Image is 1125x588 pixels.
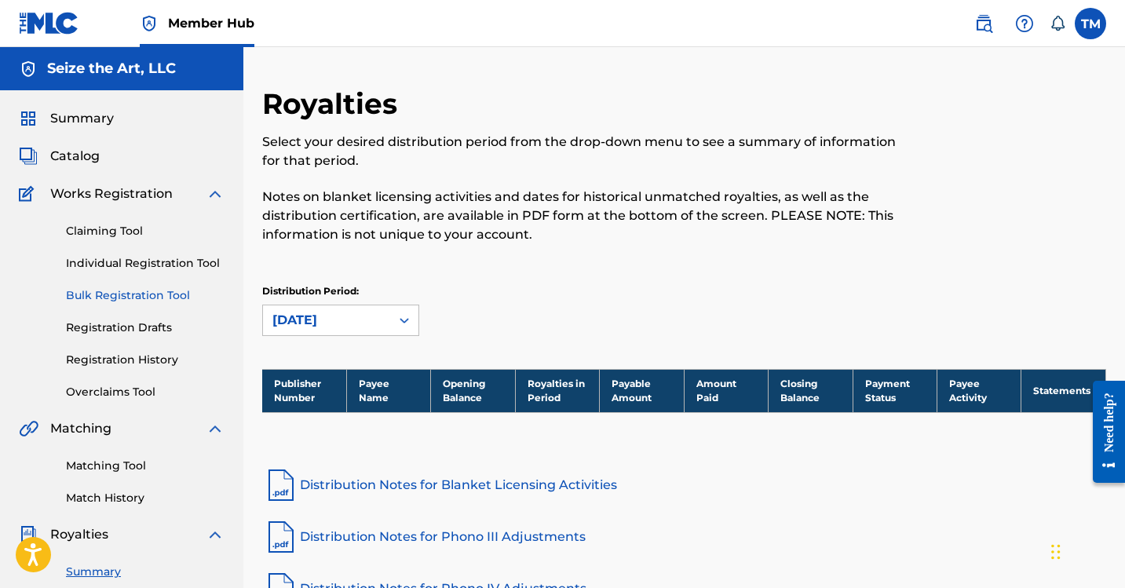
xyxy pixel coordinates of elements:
[19,184,39,203] img: Works Registration
[853,369,937,412] th: Payment Status
[1075,8,1106,39] div: User Menu
[168,14,254,32] span: Member Hub
[272,311,381,330] div: [DATE]
[1050,16,1065,31] div: Notifications
[262,86,405,122] h2: Royalties
[206,419,225,438] img: expand
[66,287,225,304] a: Bulk Registration Tool
[50,419,111,438] span: Matching
[431,369,515,412] th: Opening Balance
[1009,8,1040,39] div: Help
[50,525,108,544] span: Royalties
[66,223,225,239] a: Claiming Tool
[66,458,225,474] a: Matching Tool
[262,466,1106,504] a: Distribution Notes for Blanket Licensing Activities
[66,564,225,580] a: Summary
[19,419,38,438] img: Matching
[206,184,225,203] img: expand
[66,490,225,506] a: Match History
[684,369,768,412] th: Amount Paid
[47,60,176,78] h5: Seize the Art, LLC
[974,14,993,33] img: search
[50,147,100,166] span: Catalog
[19,525,38,544] img: Royalties
[66,384,225,400] a: Overclaims Tool
[262,369,346,412] th: Publisher Number
[19,147,38,166] img: Catalog
[262,188,912,244] p: Notes on blanket licensing activities and dates for historical unmatched royalties, as well as th...
[50,184,173,203] span: Works Registration
[262,518,1106,556] a: Distribution Notes for Phono III Adjustments
[206,525,225,544] img: expand
[140,14,159,33] img: Top Rightsholder
[515,369,599,412] th: Royalties in Period
[19,147,100,166] a: CatalogCatalog
[19,12,79,35] img: MLC Logo
[262,284,419,298] p: Distribution Period:
[1021,369,1106,412] th: Statements
[600,369,684,412] th: Payable Amount
[66,352,225,368] a: Registration History
[769,369,853,412] th: Closing Balance
[1051,528,1061,575] div: Drag
[262,466,300,504] img: pdf
[66,320,225,336] a: Registration Drafts
[19,109,38,128] img: Summary
[1046,513,1125,588] iframe: Chat Widget
[19,109,114,128] a: SummarySummary
[19,60,38,79] img: Accounts
[66,255,225,272] a: Individual Registration Tool
[1015,14,1034,33] img: help
[262,133,912,170] p: Select your desired distribution period from the drop-down menu to see a summary of information f...
[1081,369,1125,495] iframe: Resource Center
[937,369,1021,412] th: Payee Activity
[968,8,999,39] a: Public Search
[262,518,300,556] img: pdf
[346,369,430,412] th: Payee Name
[50,109,114,128] span: Summary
